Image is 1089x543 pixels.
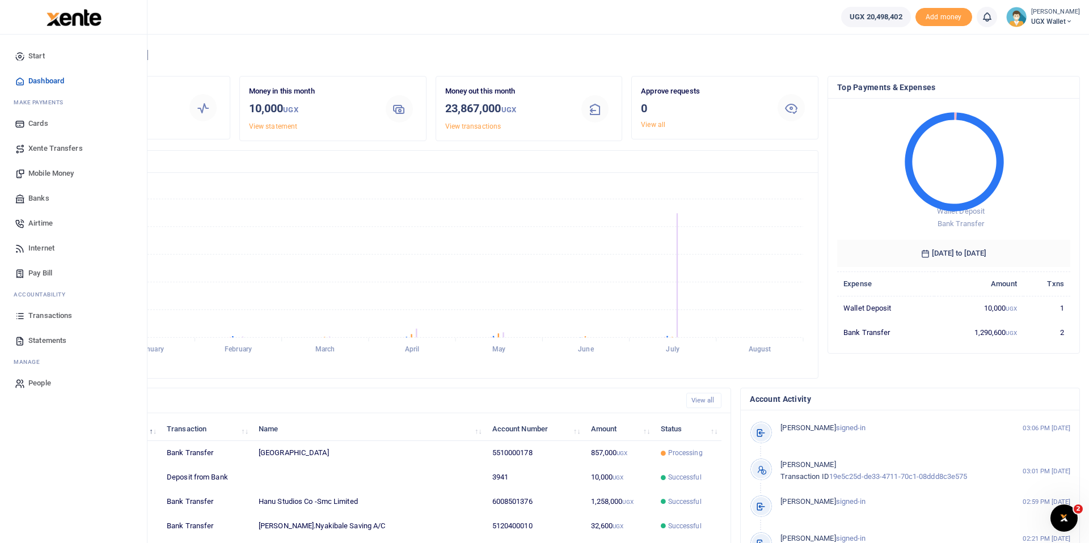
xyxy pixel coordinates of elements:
[622,499,633,505] small: UGX
[445,122,501,130] a: View transactions
[613,474,623,481] small: UGX
[668,472,702,482] span: Successful
[1006,306,1016,312] small: UGX
[28,75,64,87] span: Dashboard
[22,290,65,299] span: countability
[9,186,138,211] a: Banks
[584,417,654,441] th: Amount: activate to sort column ascending
[28,193,49,204] span: Banks
[1006,7,1027,27] img: profile-user
[43,49,1080,61] h4: Hello [PERSON_NAME]
[750,393,1070,405] h4: Account Activity
[1031,7,1080,17] small: [PERSON_NAME]
[9,211,138,236] a: Airtime
[1023,423,1070,433] small: 03:06 PM [DATE]
[837,296,934,320] td: Wallet Deposit
[45,12,102,21] a: logo-small logo-large logo-large
[617,450,627,456] small: UGX
[501,105,516,114] small: UGX
[139,346,164,354] tspan: January
[780,460,835,469] span: [PERSON_NAME]
[9,353,138,371] li: M
[1023,497,1070,507] small: 02:59 PM [DATE]
[405,346,420,354] tspan: April
[934,320,1023,344] td: 1,290,600
[584,514,654,538] td: 32,600
[1006,330,1016,336] small: UGX
[28,268,52,279] span: Pay Bill
[9,69,138,94] a: Dashboard
[486,441,584,465] td: 5510000178
[1050,504,1078,532] iframe: Intercom live chat
[53,394,677,407] h4: Recent Transactions
[53,155,809,168] h4: Transactions Overview
[1006,7,1080,27] a: profile-user [PERSON_NAME] UGX Wallet
[486,490,584,514] td: 6008501376
[28,50,45,62] span: Start
[9,111,138,136] a: Cards
[28,377,51,389] span: People
[578,346,594,354] tspan: June
[641,121,665,129] a: View all
[9,236,138,261] a: Internet
[1074,504,1083,514] span: 2
[841,7,910,27] a: UGX 20,498,402
[19,358,40,366] span: anage
[47,9,102,26] img: logo-large
[1023,466,1070,476] small: 03:01 PM [DATE]
[837,7,915,27] li: Wallet ballance
[749,346,771,354] tspan: August
[627,531,639,542] button: Close
[780,497,835,506] span: [PERSON_NAME]
[837,240,1070,267] h6: [DATE] to [DATE]
[28,143,83,154] span: Xente Transfers
[666,346,679,354] tspan: July
[28,243,54,254] span: Internet
[915,8,972,27] li: Toup your wallet
[780,496,998,508] p: signed-in
[486,417,584,441] th: Account Number: activate to sort column ascending
[161,441,252,465] td: Bank Transfer
[934,271,1023,296] th: Amount
[9,286,138,303] li: Ac
[641,100,765,117] h3: 0
[613,523,623,529] small: UGX
[486,514,584,538] td: 5120400010
[19,98,64,107] span: ake Payments
[28,310,72,321] span: Transactions
[225,346,252,354] tspan: February
[915,8,972,27] span: Add money
[445,86,569,97] p: Money out this month
[249,100,373,118] h3: 10,000
[938,219,984,228] span: Bank Transfer
[315,346,335,354] tspan: March
[1023,320,1070,344] td: 2
[584,441,654,465] td: 857,000
[161,417,252,441] th: Transaction: activate to sort column ascending
[668,448,703,458] span: Processing
[641,86,765,97] p: Approve requests
[252,441,486,465] td: [GEOGRAPHIC_DATA]
[249,122,297,130] a: View statement
[668,521,702,531] span: Successful
[780,422,998,434] p: signed-in
[584,490,654,514] td: 1,258,000
[486,465,584,490] td: 3941
[780,472,829,481] span: Transaction ID
[837,271,934,296] th: Expense
[837,320,934,344] td: Bank Transfer
[9,94,138,111] li: M
[28,335,66,346] span: Statements
[9,44,138,69] a: Start
[161,514,252,538] td: Bank Transfer
[1031,16,1080,27] span: UGX Wallet
[654,417,721,441] th: Status: activate to sort column ascending
[252,417,486,441] th: Name: activate to sort column ascending
[252,490,486,514] td: Hanu Studios Co -Smc Limited
[9,371,138,396] a: People
[445,100,569,118] h3: 23,867,000
[28,118,48,129] span: Cards
[161,465,252,490] td: Deposit from Bank
[780,534,835,542] span: [PERSON_NAME]
[252,514,486,538] td: [PERSON_NAME].Nyakibale Saving A/C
